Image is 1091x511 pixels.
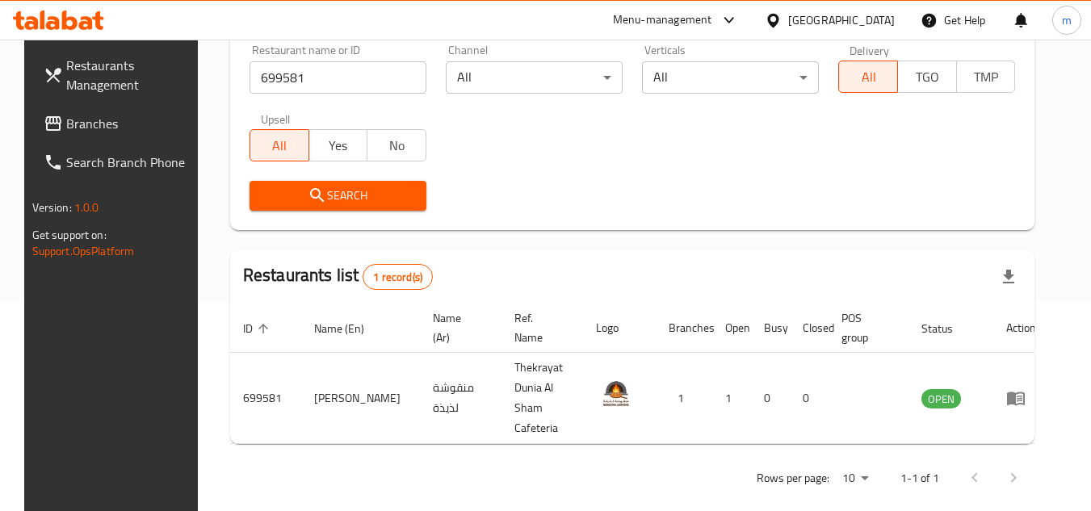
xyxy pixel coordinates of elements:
[66,153,194,172] span: Search Branch Phone
[583,304,656,353] th: Logo
[656,353,712,444] td: 1
[956,61,1016,93] button: TMP
[363,270,432,285] span: 1 record(s)
[963,65,1009,89] span: TMP
[613,10,712,30] div: Menu-management
[921,319,974,338] span: Status
[904,65,950,89] span: TGO
[230,304,1049,444] table: enhanced table
[250,181,426,211] button: Search
[900,468,939,488] p: 1-1 of 1
[308,129,368,161] button: Yes
[921,389,961,408] div: OPEN
[514,308,564,347] span: Ref. Name
[420,353,501,444] td: منقوشة لذيذة
[757,468,829,488] p: Rows per page:
[367,129,426,161] button: No
[243,319,274,338] span: ID
[32,241,135,262] a: Support.OpsPlatform
[751,304,790,353] th: Busy
[374,134,420,157] span: No
[261,113,291,124] label: Upsell
[301,353,420,444] td: [PERSON_NAME]
[31,143,207,182] a: Search Branch Phone
[66,56,194,94] span: Restaurants Management
[32,224,107,245] span: Get support on:
[74,197,99,218] span: 1.0.0
[897,61,957,93] button: TGO
[788,11,895,29] div: [GEOGRAPHIC_DATA]
[712,304,751,353] th: Open
[1062,11,1072,29] span: m
[790,304,829,353] th: Closed
[656,304,712,353] th: Branches
[32,197,72,218] span: Version:
[841,308,889,347] span: POS group
[250,61,426,94] input: Search for restaurant name or ID..
[921,390,961,408] span: OPEN
[846,65,892,89] span: All
[989,258,1028,296] div: Export file
[596,375,636,415] img: Manqusha Ladhiidha
[993,304,1049,353] th: Action
[316,134,362,157] span: Yes
[230,353,301,444] td: 699581
[363,264,433,290] div: Total records count
[446,61,623,94] div: All
[243,263,433,290] h2: Restaurants list
[314,319,385,338] span: Name (En)
[250,129,309,161] button: All
[836,467,875,491] div: Rows per page:
[642,61,819,94] div: All
[257,134,303,157] span: All
[751,353,790,444] td: 0
[850,44,890,56] label: Delivery
[1006,388,1036,408] div: Menu
[262,186,413,206] span: Search
[838,61,898,93] button: All
[501,353,583,444] td: Thekrayat Dunia Al Sham Cafeteria
[66,114,194,133] span: Branches
[31,46,207,104] a: Restaurants Management
[790,353,829,444] td: 0
[433,308,482,347] span: Name (Ar)
[712,353,751,444] td: 1
[31,104,207,143] a: Branches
